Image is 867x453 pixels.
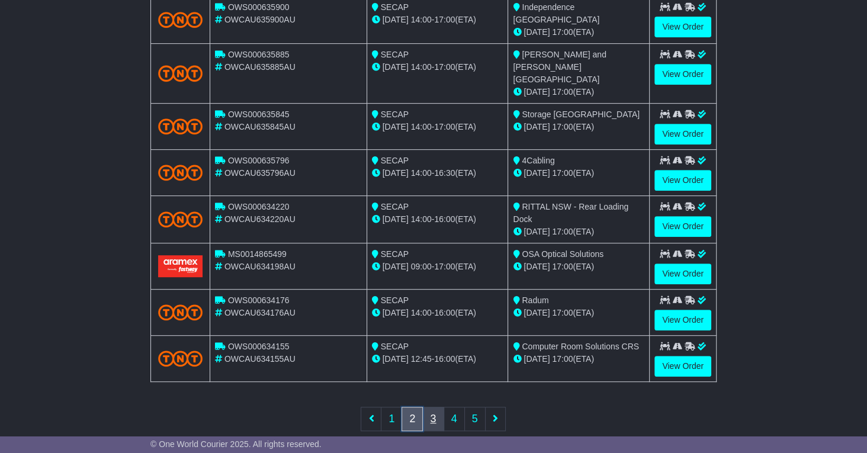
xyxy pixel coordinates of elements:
[411,62,432,72] span: 14:00
[372,121,503,133] div: - (ETA)
[444,407,465,431] a: 4
[372,261,503,273] div: - (ETA)
[654,64,711,85] a: View Order
[228,2,290,12] span: OWS000635900
[224,214,296,224] span: OWCAU634220AU
[522,110,640,119] span: Storage [GEOGRAPHIC_DATA]
[513,307,644,319] div: (ETA)
[552,227,573,236] span: 17:00
[552,87,573,97] span: 17:00
[224,168,296,178] span: OWCAU635796AU
[411,354,432,364] span: 12:45
[383,262,409,271] span: [DATE]
[372,213,503,226] div: - (ETA)
[434,308,455,317] span: 16:00
[522,249,603,259] span: OSA Optical Solutions
[383,122,409,131] span: [DATE]
[383,168,409,178] span: [DATE]
[411,308,432,317] span: 14:00
[224,354,296,364] span: OWCAU634155AU
[513,167,644,179] div: (ETA)
[381,110,409,119] span: SECAP
[434,354,455,364] span: 16:00
[552,122,573,131] span: 17:00
[524,122,550,131] span: [DATE]
[381,342,409,351] span: SECAP
[524,168,550,178] span: [DATE]
[524,27,550,37] span: [DATE]
[383,62,409,72] span: [DATE]
[158,255,203,277] img: Aramex.png
[434,62,455,72] span: 17:00
[513,353,644,365] div: (ETA)
[381,295,409,305] span: SECAP
[654,216,711,237] a: View Order
[228,295,290,305] span: OWS000634176
[513,202,628,224] span: RITTAL NSW - Rear Loading Dock
[434,214,455,224] span: 16:00
[434,122,455,131] span: 17:00
[654,170,711,191] a: View Order
[654,356,711,377] a: View Order
[228,50,290,59] span: OWS000635885
[158,211,203,227] img: TNT_Domestic.png
[224,262,296,271] span: OWCAU634198AU
[411,214,432,224] span: 14:00
[522,342,639,351] span: Computer Room Solutions CRS
[524,308,550,317] span: [DATE]
[158,304,203,320] img: TNT_Domestic.png
[224,122,296,131] span: OWCAU635845AU
[522,156,554,165] span: 4Cabling
[513,261,644,273] div: (ETA)
[434,262,455,271] span: 17:00
[513,2,599,24] span: Independence [GEOGRAPHIC_DATA]
[654,124,711,144] a: View Order
[228,110,290,119] span: OWS000635845
[158,65,203,81] img: TNT_Domestic.png
[372,14,503,26] div: - (ETA)
[524,354,550,364] span: [DATE]
[383,214,409,224] span: [DATE]
[654,264,711,284] a: View Order
[513,26,644,38] div: (ETA)
[522,295,548,305] span: Radum
[158,12,203,28] img: TNT_Domestic.png
[552,262,573,271] span: 17:00
[158,351,203,367] img: TNT_Domestic.png
[383,308,409,317] span: [DATE]
[524,87,550,97] span: [DATE]
[224,62,296,72] span: OWCAU635885AU
[411,122,432,131] span: 14:00
[552,168,573,178] span: 17:00
[434,15,455,24] span: 17:00
[513,226,644,238] div: (ETA)
[513,121,644,133] div: (ETA)
[524,227,550,236] span: [DATE]
[158,118,203,134] img: TNT_Domestic.png
[383,354,409,364] span: [DATE]
[513,50,606,84] span: [PERSON_NAME] and [PERSON_NAME] [GEOGRAPHIC_DATA]
[381,249,409,259] span: SECAP
[524,262,550,271] span: [DATE]
[228,249,287,259] span: MS0014865499
[513,86,644,98] div: (ETA)
[224,15,296,24] span: OWCAU635900AU
[228,202,290,211] span: OWS000634220
[411,262,432,271] span: 09:00
[464,407,486,431] a: 5
[654,310,711,330] a: View Order
[150,439,322,449] span: © One World Courier 2025. All rights reserved.
[552,27,573,37] span: 17:00
[422,407,444,431] a: 3
[372,167,503,179] div: - (ETA)
[372,307,503,319] div: - (ETA)
[158,165,203,181] img: TNT_Domestic.png
[381,407,402,431] a: 1
[434,168,455,178] span: 16:30
[552,308,573,317] span: 17:00
[383,15,409,24] span: [DATE]
[381,202,409,211] span: SECAP
[411,15,432,24] span: 14:00
[381,156,409,165] span: SECAP
[372,61,503,73] div: - (ETA)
